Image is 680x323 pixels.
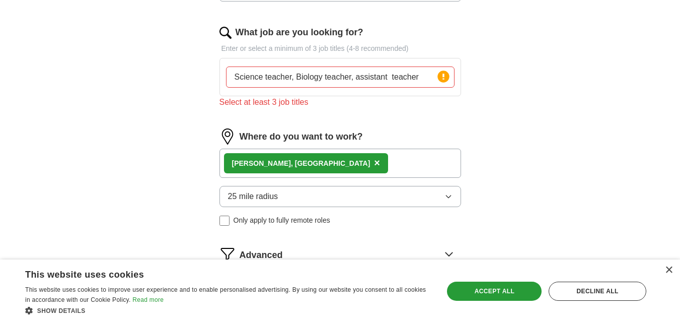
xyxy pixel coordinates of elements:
span: Advanced [240,248,283,262]
label: What job are you looking for? [236,26,363,39]
div: Show details [25,305,431,315]
input: Type a job title and press enter [226,67,455,88]
a: Read more, opens a new window [132,296,164,303]
span: This website uses cookies to improve user experience and to enable personalised advertising. By u... [25,286,426,303]
strong: [PERSON_NAME] [232,159,291,167]
img: location.png [219,128,236,145]
button: 25 mile radius [219,186,461,207]
div: , [GEOGRAPHIC_DATA] [232,158,370,169]
span: Only apply to fully remote roles [234,215,330,226]
div: Close [665,267,672,274]
span: Show details [37,307,86,314]
span: 25 mile radius [228,190,278,203]
img: filter [219,246,236,262]
input: Only apply to fully remote roles [219,216,230,226]
div: Select at least 3 job titles [219,96,461,108]
div: This website uses cookies [25,266,406,281]
button: × [374,156,380,171]
label: Where do you want to work? [240,130,363,144]
div: Accept all [447,282,542,301]
span: × [374,157,380,168]
div: Decline all [549,282,646,301]
img: search.png [219,27,232,39]
p: Enter or select a minimum of 3 job titles (4-8 recommended) [219,43,461,54]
